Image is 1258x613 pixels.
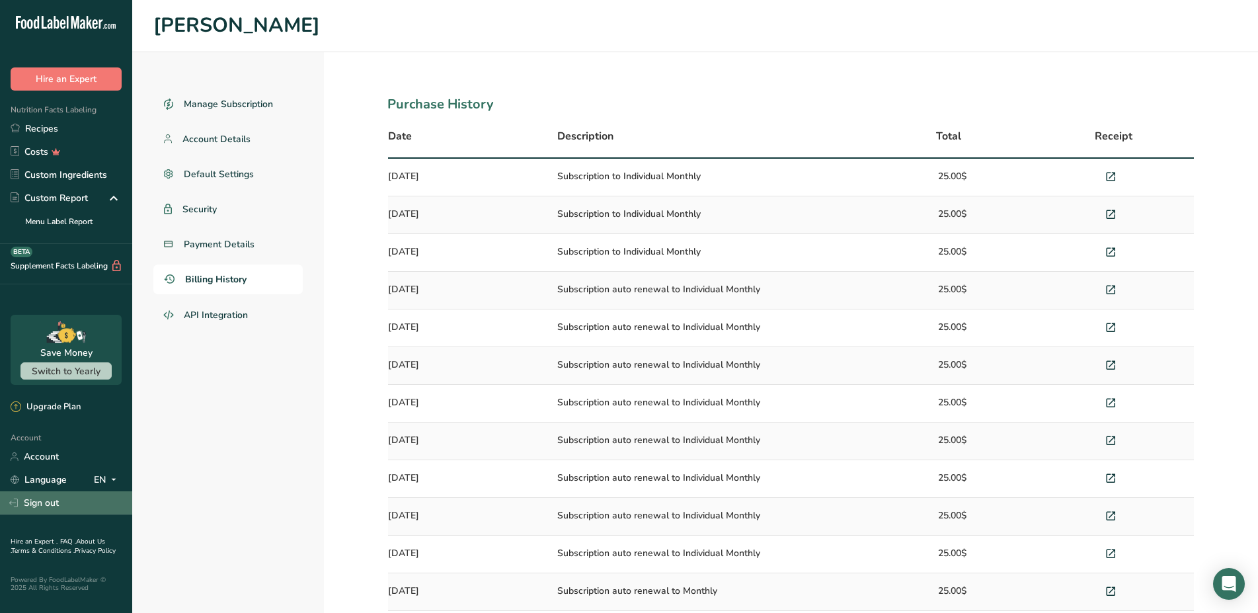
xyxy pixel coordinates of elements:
[75,546,116,555] a: Privacy Policy
[11,67,122,91] button: Hire an Expert
[185,272,247,286] span: Billing History
[549,536,872,573] td: Subscription auto renewal to Individual Monthly
[388,347,549,385] td: [DATE]
[11,537,105,555] a: About Us .
[153,159,303,189] a: Default Settings
[153,229,303,259] a: Payment Details
[184,97,273,111] span: Manage Subscription
[871,234,1033,272] td: 25.00$
[388,309,549,347] td: [DATE]
[549,423,872,460] td: Subscription auto renewal to Individual Monthly
[388,128,412,144] span: Date
[182,202,217,216] span: Security
[549,234,872,272] td: Subscription to Individual Monthly
[184,167,254,181] span: Default Settings
[388,234,549,272] td: [DATE]
[549,498,872,536] td: Subscription auto renewal to Individual Monthly
[871,309,1033,347] td: 25.00$
[871,272,1033,309] td: 25.00$
[871,573,1033,611] td: 25.00$
[388,536,549,573] td: [DATE]
[388,423,549,460] td: [DATE]
[153,11,1237,41] h1: [PERSON_NAME]
[871,196,1033,234] td: 25.00$
[184,308,248,322] span: API Integration
[388,385,549,423] td: [DATE]
[388,573,549,611] td: [DATE]
[11,468,67,491] a: Language
[388,159,549,196] td: [DATE]
[182,132,251,146] span: Account Details
[153,194,303,224] a: Security
[11,576,122,592] div: Powered By FoodLabelMaker © 2025 All Rights Reserved
[557,128,613,144] span: Description
[871,423,1033,460] td: 25.00$
[153,89,303,119] a: Manage Subscription
[387,95,1195,114] div: Purchase History
[11,537,58,546] a: Hire an Expert .
[549,385,872,423] td: Subscription auto renewal to Individual Monthly
[60,537,76,546] a: FAQ .
[549,272,872,309] td: Subscription auto renewal to Individual Monthly
[40,346,93,360] div: Save Money
[153,300,303,331] a: API Integration
[549,573,872,611] td: Subscription auto renewal to Monthly
[549,460,872,498] td: Subscription auto renewal to Individual Monthly
[388,460,549,498] td: [DATE]
[549,309,872,347] td: Subscription auto renewal to Individual Monthly
[153,124,303,154] a: Account Details
[11,546,75,555] a: Terms & Conditions .
[32,365,100,378] span: Switch to Yearly
[11,247,32,257] div: BETA
[388,498,549,536] td: [DATE]
[549,196,872,234] td: Subscription to Individual Monthly
[871,536,1033,573] td: 25.00$
[11,191,88,205] div: Custom Report
[388,196,549,234] td: [DATE]
[20,362,112,380] button: Switch to Yearly
[871,347,1033,385] td: 25.00$
[871,385,1033,423] td: 25.00$
[184,237,255,251] span: Payment Details
[936,128,961,144] span: Total
[1213,568,1245,600] div: Open Intercom Messenger
[549,159,872,196] td: Subscription to Individual Monthly
[871,159,1033,196] td: 25.00$
[94,472,122,488] div: EN
[549,347,872,385] td: Subscription auto renewal to Individual Monthly
[388,272,549,309] td: [DATE]
[11,401,81,414] div: Upgrade Plan
[153,265,303,294] a: Billing History
[871,460,1033,498] td: 25.00$
[1095,128,1132,144] span: Receipt
[871,498,1033,536] td: 25.00$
